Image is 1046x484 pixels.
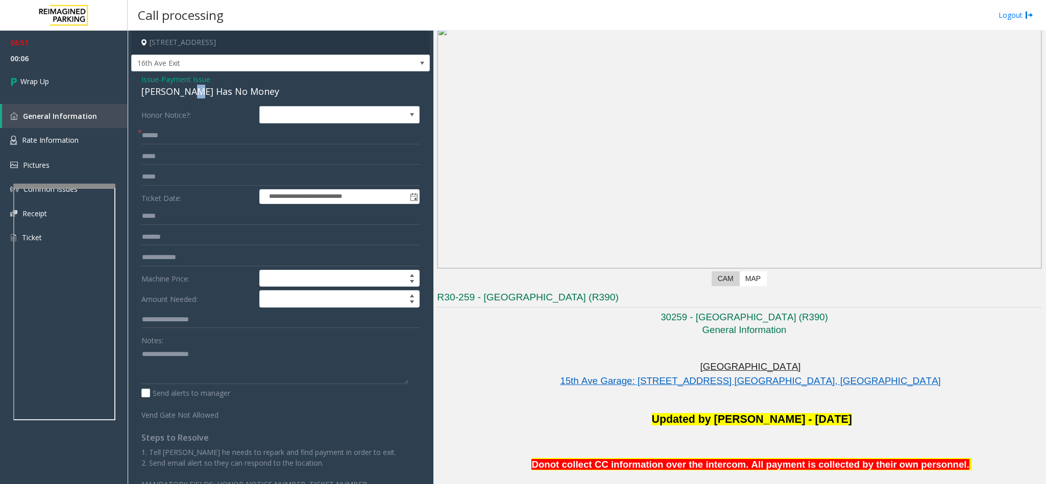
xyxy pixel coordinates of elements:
[139,106,257,123] label: Honor Notice?:
[20,76,49,87] span: Wrap Up
[141,74,159,85] span: Issue
[141,85,420,98] div: [PERSON_NAME] Has No Money
[408,190,419,204] span: Toggle popup
[405,270,419,278] span: Increase value
[10,162,18,168] img: 'icon'
[10,233,17,242] img: 'icon'
[712,271,740,286] label: CAM
[739,271,767,286] label: Map
[22,135,79,145] span: Rate Information
[139,290,257,308] label: Amount Needed:
[10,210,17,217] img: 'icon'
[10,185,18,193] img: 'icon'
[23,111,97,121] span: General Information
[131,31,430,55] h4: [STREET_ADDRESS]
[139,406,257,420] label: Vend Gate Not Allowed
[132,55,370,71] span: 16th Ave Exit
[1025,10,1033,20] img: logout
[531,459,969,470] span: Donot collect CC information over the intercom. All payment is collected by their own personnel.
[405,299,419,307] span: Decrease value
[652,413,852,425] span: Updated by [PERSON_NAME] - [DATE]
[999,10,1033,20] a: Logout
[437,291,1042,308] h3: R30-259 - [GEOGRAPHIC_DATA] (R390)
[10,136,17,145] img: 'icon'
[405,278,419,287] span: Decrease value
[437,26,1041,268] img: camera
[141,447,420,468] p: 1. Tell [PERSON_NAME] he needs to repark and find payment in order to exit. 2. Send email alert s...
[661,312,828,322] span: 30259 - [GEOGRAPHIC_DATA] (R390)
[560,375,940,386] a: 15th Ave Garage: [STREET_ADDRESS] [GEOGRAPHIC_DATA], [GEOGRAPHIC_DATA]
[139,270,257,287] label: Machine Price:
[10,112,18,120] img: 'icon'
[405,291,419,299] span: Increase value
[23,160,50,170] span: Pictures
[700,361,801,372] span: [GEOGRAPHIC_DATA]
[161,74,210,85] span: Payment Issue
[141,332,163,346] label: Notes:
[133,3,229,28] h3: Call processing
[141,433,420,443] h4: Steps to Resolve
[141,388,230,398] label: Send alerts to manager
[2,104,128,128] a: General Information
[702,324,787,335] span: General Information
[139,189,257,205] label: Ticket Date:
[159,74,210,84] span: -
